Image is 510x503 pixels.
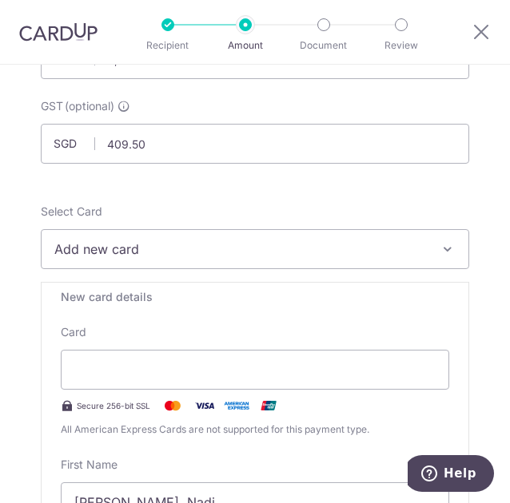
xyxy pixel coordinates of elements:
button: Add new card [41,229,469,269]
span: translation missing: en.payables.payment_networks.credit_card.summary.labels.select_card [41,204,102,218]
label: First Name [61,457,118,473]
p: Amount [213,38,277,53]
iframe: Opens a widget where you can find more information [408,455,494,495]
img: .alt.amex [221,396,253,415]
input: 0.00 [41,124,469,164]
span: Secure 256-bit SSL [77,399,150,412]
span: (optional) [65,98,114,114]
img: Mastercard [157,396,189,415]
iframe: Secure card payment input frame [74,360,436,379]
div: New card details [61,289,449,305]
p: Recipient [136,38,200,53]
span: All American Express Cards are not supported for this payment type. [61,422,449,438]
p: Review [369,38,433,53]
img: Visa [189,396,221,415]
label: Card [61,324,86,340]
span: GST [41,98,63,114]
span: Add new card [54,240,433,259]
span: SGD [54,136,95,152]
p: Document [292,38,356,53]
img: CardUp [19,22,98,42]
img: .alt.unionpay [253,396,285,415]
